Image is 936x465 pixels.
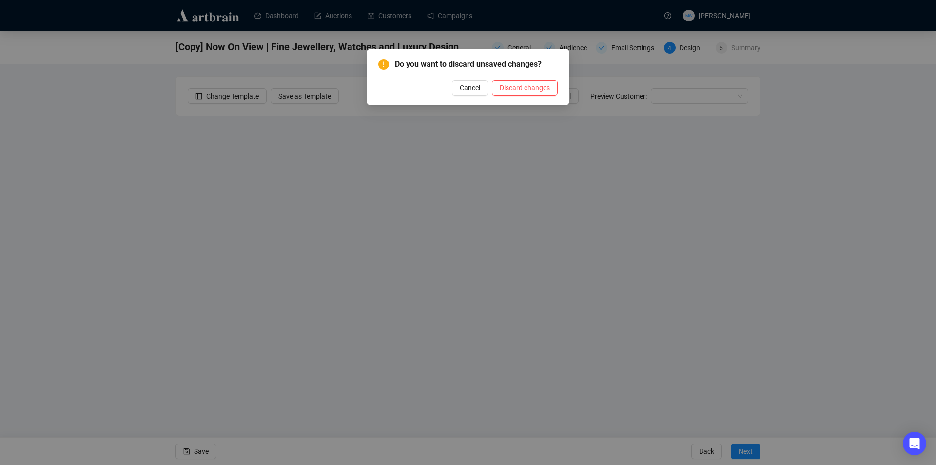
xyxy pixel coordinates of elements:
[378,59,389,70] span: exclamation-circle
[492,80,558,96] button: Discard changes
[903,432,926,455] div: Open Intercom Messenger
[460,82,480,93] span: Cancel
[452,80,488,96] button: Cancel
[500,82,550,93] span: Discard changes
[395,59,558,70] span: Do you want to discard unsaved changes?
